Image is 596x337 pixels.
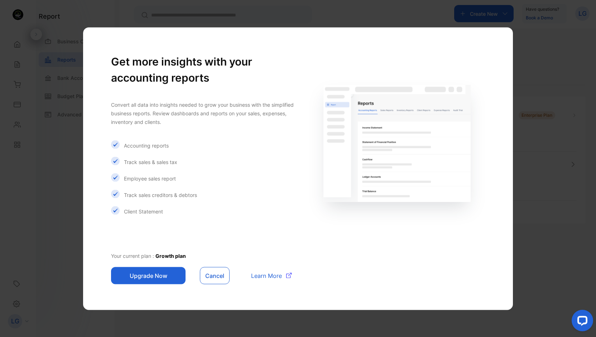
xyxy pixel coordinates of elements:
span: Your current plan : [111,252,155,259]
iframe: LiveChat chat widget [566,307,596,337]
img: Icon [111,140,120,149]
span: Growth plan [155,252,186,259]
img: Icon [111,173,120,182]
p: Client Statement [124,208,163,215]
span: Convert all data into insights needed to grow your business with the simplified business reports.... [111,101,294,125]
img: Icon [111,157,120,165]
img: Icon [111,189,120,198]
p: Employee sales report [124,175,176,182]
p: Accounting reports [124,142,169,149]
p: Track sales creditors & debtors [124,191,197,199]
p: Track sales & sales tax [124,158,177,166]
a: Learn More [244,271,292,280]
img: Client Reports gating [309,79,485,225]
button: Cancel [200,267,230,284]
img: Icon [111,206,120,215]
button: Upgrade Now [111,267,186,284]
h1: Get more insights with your accounting reports [111,53,295,86]
span: Learn More [251,271,282,280]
